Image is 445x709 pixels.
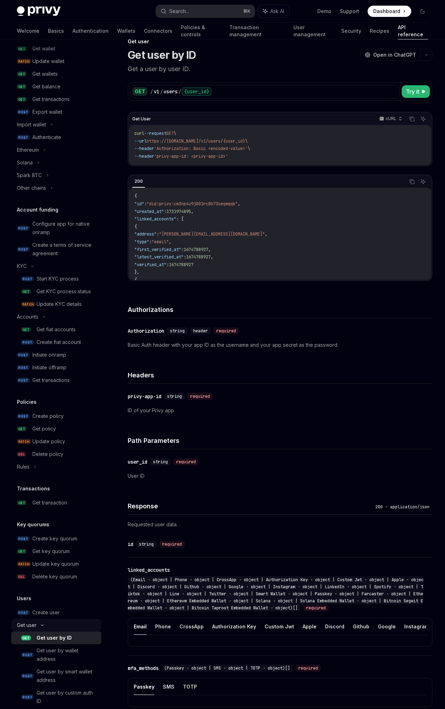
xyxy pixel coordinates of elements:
div: Get key quorum [32,547,70,556]
span: --url [134,138,147,144]
span: header [193,328,208,334]
span: POST [17,226,30,231]
span: : [144,201,147,207]
span: { [134,224,137,230]
a: POSTExport wallet [11,106,101,118]
span: PATCH [17,439,31,444]
span: , [211,254,213,260]
span: "[PERSON_NAME][EMAIL_ADDRESS][DOMAIN_NAME]" [159,231,265,237]
span: PATCH [21,302,35,307]
div: Delete policy [32,450,63,458]
div: required [187,393,213,400]
div: / [150,88,153,95]
div: / [178,88,181,95]
span: Try it [406,87,419,96]
span: string [170,328,185,334]
button: Authorization Key [212,618,256,635]
span: "first_verified_at" [134,247,181,252]
button: Discord [325,618,344,635]
div: Get KYC process status [37,287,91,296]
div: Authorization [128,327,164,334]
div: Import wallet [17,120,46,129]
div: mfa_methods [128,665,159,672]
span: { [134,193,137,199]
span: POST [17,247,30,252]
span: GET [17,426,27,432]
a: POSTGet user by wallet address [11,644,101,665]
button: cURL [375,113,405,125]
a: Policies & controls [181,23,221,39]
a: POSTGet user by custom auth ID [11,686,101,708]
a: POSTCreate a terms of service agreement [11,239,101,260]
span: GET [21,289,31,294]
div: users [164,88,178,95]
span: --request [144,131,166,136]
span: : [181,247,184,252]
div: id [128,541,133,548]
a: PATCHUpdate wallet [11,55,101,68]
div: Update wallet [32,57,64,65]
p: cURL [386,116,396,121]
h4: Authorizations [128,305,432,314]
div: Update policy [32,437,65,446]
span: Get User [132,116,151,122]
a: GETGet fiat accounts [11,323,101,336]
div: / [160,88,163,95]
span: , [238,201,240,207]
div: Search... [169,7,189,15]
h5: Account funding [17,206,58,214]
div: Create user [32,608,60,617]
span: POST [17,378,30,383]
div: Get user by custom auth ID [37,689,97,705]
p: User ID [128,472,432,480]
a: User management [293,23,333,39]
img: dark logo [17,6,61,16]
button: Phone [155,618,171,635]
div: Create policy [32,412,64,420]
span: curl [134,131,144,136]
span: POST [17,352,30,358]
p: Requested user data. [128,520,432,529]
span: 'Authorization: Basic <encoded-value>' [154,146,248,151]
span: string [153,459,168,465]
span: , [169,239,171,245]
h5: Transactions [17,484,50,493]
a: PATCHUpdate policy [11,435,101,448]
a: GETGet transaction [11,496,101,509]
span: GET [17,549,27,554]
div: Other chains [17,184,46,192]
span: \ [245,138,248,144]
a: POSTCreate fiat account [11,336,101,349]
div: Get fiat accounts [37,325,76,334]
a: Security [341,23,361,39]
a: POSTGet transactions [11,374,101,387]
span: POST [17,414,30,419]
a: GETGet policy [11,422,101,435]
div: Create a terms of service agreement [32,241,97,258]
h5: Users [17,594,31,603]
div: Update KYC details [37,300,82,308]
span: PATCH [17,59,31,64]
a: Welcome [17,23,39,39]
span: ⌘ K [243,8,250,14]
div: Solana [17,158,33,167]
p: ID of your Privy app. [128,406,432,415]
span: GET [17,71,27,77]
h5: Key quorums [17,520,49,529]
span: : [149,239,152,245]
a: GETGet wallets [11,68,101,80]
div: GET [133,87,147,96]
span: "id" [134,201,144,207]
span: : [184,254,186,260]
span: "created_at" [134,209,164,214]
a: Transaction management [229,23,285,39]
span: GET [166,131,174,136]
button: Email [134,618,147,635]
button: Apple [303,618,317,635]
a: POSTInitiate offramp [11,361,101,374]
span: POST [21,652,34,658]
span: \ [248,146,250,151]
a: Demo [317,8,331,15]
span: POST [21,695,34,700]
a: Wallets [117,23,135,39]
